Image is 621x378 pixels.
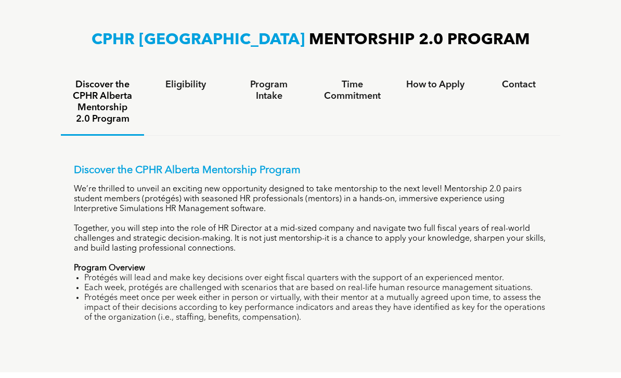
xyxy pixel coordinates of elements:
li: Each week, protégés are challenged with scenarios that are based on real-life human resource mana... [84,283,547,293]
h4: Program Intake [237,79,301,102]
p: Discover the CPHR Alberta Mentorship Program [74,164,547,177]
h4: Eligibility [153,79,218,90]
h4: How to Apply [403,79,468,90]
p: Together, you will step into the role of HR Director at a mid-sized company and navigate two full... [74,224,547,254]
h4: Discover the CPHR Alberta Mentorship 2.0 Program [70,79,135,125]
h4: Time Commitment [320,79,384,102]
strong: Program Overview [74,264,145,272]
h4: Contact [486,79,551,90]
span: MENTORSHIP 2.0 PROGRAM [309,32,530,48]
li: Protégés will lead and make key decisions over eight fiscal quarters with the support of an exper... [84,273,547,283]
span: CPHR [GEOGRAPHIC_DATA] [92,32,305,48]
p: We’re thrilled to unveil an exciting new opportunity designed to take mentorship to the next leve... [74,185,547,214]
li: Protégés meet once per week either in person or virtually, with their mentor at a mutually agreed... [84,293,547,323]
